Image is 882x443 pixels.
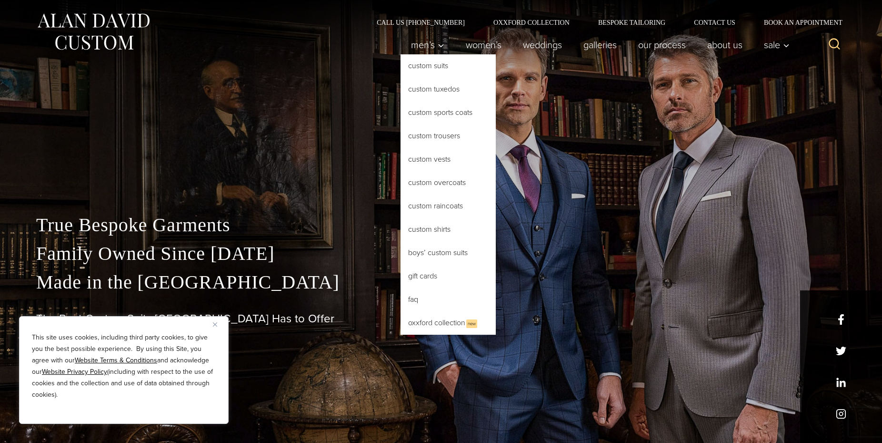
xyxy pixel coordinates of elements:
a: Contact Us [680,19,750,26]
a: Oxxford Collection [479,19,584,26]
a: Custom Raincoats [401,195,496,217]
a: Call Us [PHONE_NUMBER] [362,19,479,26]
span: Sale [764,40,790,50]
nav: Primary Navigation [401,35,795,54]
a: Custom Overcoats [401,171,496,194]
a: Book an Appointment [750,19,846,26]
p: This site uses cookies, including third party cookies, to give you the best possible experience. ... [32,332,216,401]
p: True Bespoke Garments Family Owned Since [DATE] Made in the [GEOGRAPHIC_DATA] [36,211,846,297]
a: Custom Vests [401,148,496,171]
img: Alan David Custom [36,10,150,53]
a: Website Privacy Policy [42,367,107,377]
a: About Us [697,35,753,54]
a: Custom Sports Coats [401,101,496,124]
a: Website Terms & Conditions [75,355,157,365]
a: Custom Tuxedos [401,78,496,101]
img: Close [213,322,217,327]
a: Oxxford CollectionNew [401,311,496,335]
a: Our Process [628,35,697,54]
a: Bespoke Tailoring [584,19,680,26]
a: Custom Suits [401,54,496,77]
a: weddings [512,35,573,54]
a: Women’s [455,35,512,54]
a: Boys’ Custom Suits [401,241,496,264]
h1: The Best Custom Suits [GEOGRAPHIC_DATA] Has to Offer [36,312,846,326]
nav: Secondary Navigation [362,19,846,26]
span: New [466,319,477,328]
button: View Search Form [823,33,846,56]
span: Men’s [411,40,444,50]
a: Custom Shirts [401,218,496,241]
a: Gift Cards [401,265,496,288]
button: Close [213,319,224,330]
a: Galleries [573,35,628,54]
a: FAQ [401,288,496,311]
a: Custom Trousers [401,124,496,147]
